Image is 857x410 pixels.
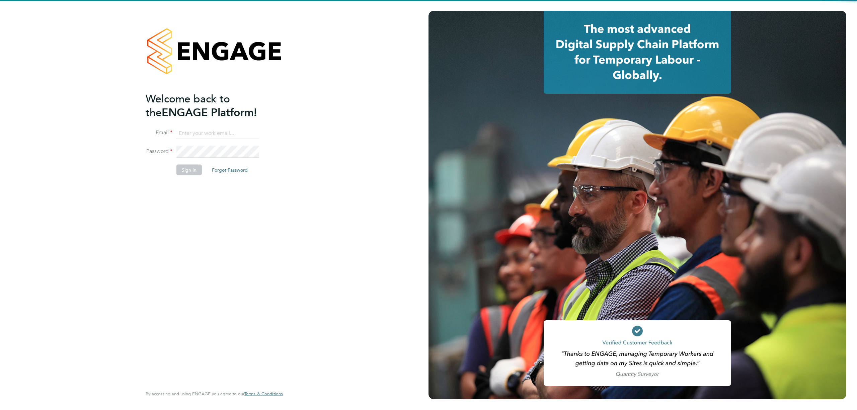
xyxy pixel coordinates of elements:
label: Password [146,148,172,155]
span: By accessing and using ENGAGE you agree to our [146,391,283,397]
label: Email [146,129,172,136]
h2: ENGAGE Platform! [146,92,276,119]
button: Forgot Password [207,165,253,175]
input: Enter your work email... [176,127,259,139]
a: Terms & Conditions [244,391,283,397]
span: Welcome back to the [146,92,230,119]
span: Terms & Conditions [244,391,283,397]
button: Sign In [176,165,202,175]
